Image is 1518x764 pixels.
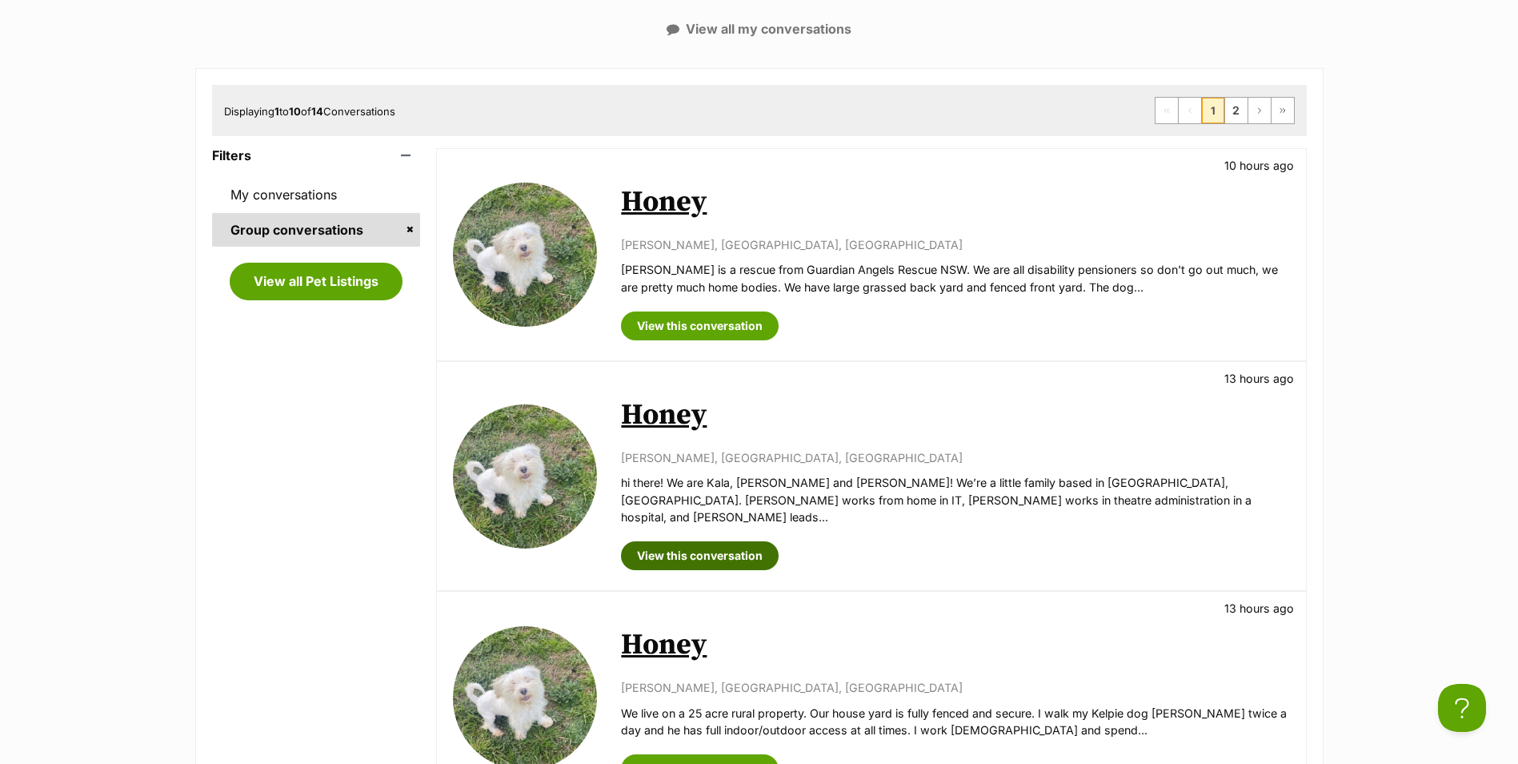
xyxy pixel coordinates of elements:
[212,148,421,163] header: Filters
[621,474,1289,525] p: hi there! We are Kala, [PERSON_NAME] and [PERSON_NAME]! We’re a little family based in [GEOGRAPHI...
[224,105,395,118] span: Displaying to of Conversations
[212,213,421,247] a: Group conversations
[621,184,707,220] a: Honey
[1202,98,1224,123] span: Page 1
[1272,98,1294,123] a: Last page
[230,263,403,300] a: View all Pet Listings
[1224,370,1294,387] p: 13 hours ago
[1224,600,1294,617] p: 13 hours ago
[1224,157,1294,174] p: 10 hours ago
[621,541,779,570] a: View this conversation
[621,705,1289,739] p: We live on a 25 acre rural property. Our house yard is fully fenced and secure. I walk my Kelpie ...
[621,627,707,663] a: Honey
[621,449,1289,466] p: [PERSON_NAME], [GEOGRAPHIC_DATA], [GEOGRAPHIC_DATA]
[621,397,707,433] a: Honey
[453,183,597,327] img: Honey
[621,312,779,340] a: View this conversation
[1155,97,1295,124] nav: Pagination
[621,236,1289,253] p: [PERSON_NAME], [GEOGRAPHIC_DATA], [GEOGRAPHIC_DATA]
[311,105,323,118] strong: 14
[453,404,597,549] img: Honey
[1179,98,1201,123] span: Previous page
[621,679,1289,696] p: [PERSON_NAME], [GEOGRAPHIC_DATA], [GEOGRAPHIC_DATA]
[1156,98,1178,123] span: First page
[289,105,301,118] strong: 10
[1248,98,1271,123] a: Next page
[667,22,851,36] a: View all my conversations
[1225,98,1248,123] a: Page 2
[274,105,279,118] strong: 1
[621,261,1289,296] p: [PERSON_NAME] is a rescue from Guardian Angels Rescue NSW. We are all disability pensioners so do...
[1438,684,1486,732] iframe: Help Scout Beacon - Open
[212,178,421,211] a: My conversations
